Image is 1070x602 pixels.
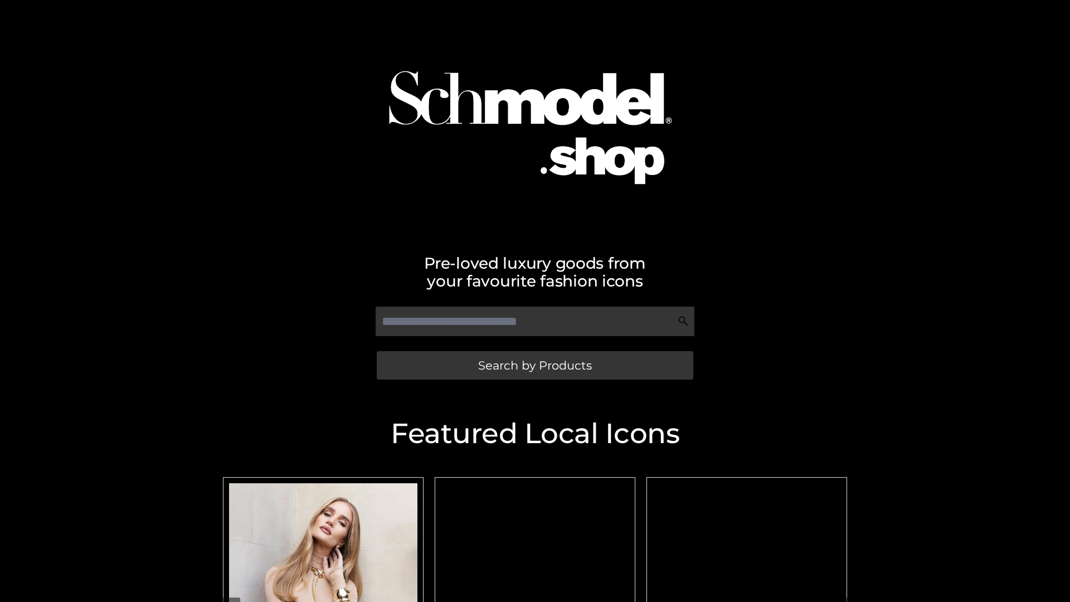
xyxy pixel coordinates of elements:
h2: Featured Local Icons​ [217,420,853,448]
span: Search by Products [478,360,592,371]
img: Search Icon [678,315,689,327]
h2: Pre-loved luxury goods from your favourite fashion icons [217,254,853,290]
a: Search by Products [377,351,693,380]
